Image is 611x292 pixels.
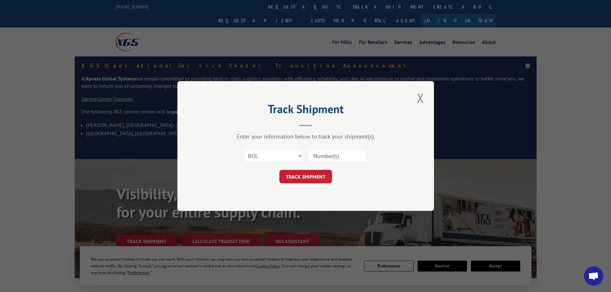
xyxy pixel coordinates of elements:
h2: Track Shipment [209,104,402,117]
div: Enter your information below to track your shipment(s). [209,133,402,140]
a: Open chat [584,266,603,286]
button: Close modal [415,89,426,107]
button: TRACK SHIPMENT [279,170,332,183]
input: Number(s) [308,149,367,163]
